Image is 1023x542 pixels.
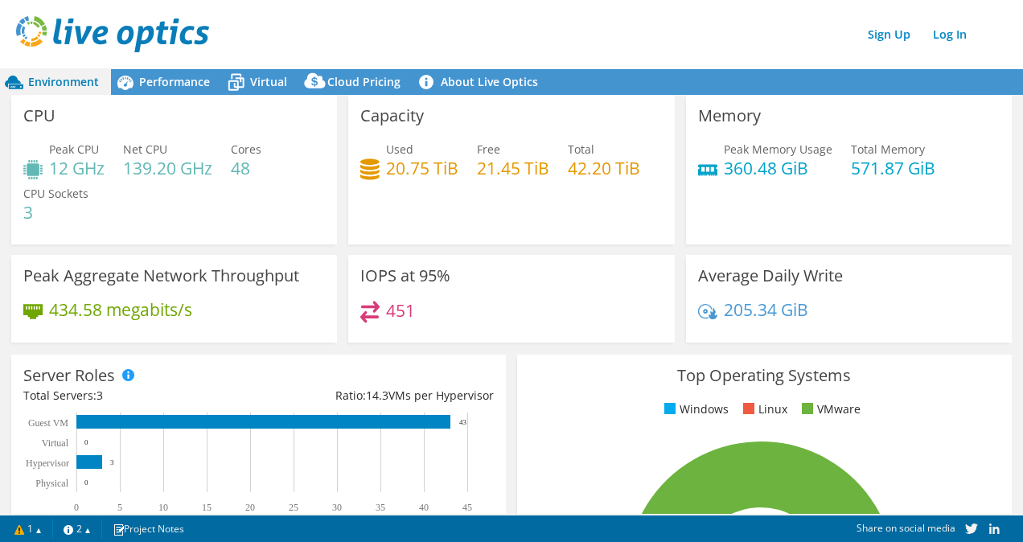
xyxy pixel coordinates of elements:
[26,458,69,469] text: Hypervisor
[419,502,429,513] text: 40
[386,159,458,177] h4: 20.75 TiB
[245,502,255,513] text: 20
[110,458,114,466] text: 3
[462,502,472,513] text: 45
[327,74,401,89] span: Cloud Pricing
[49,301,192,318] h4: 434.58 megabits/s
[158,502,168,513] text: 10
[101,519,195,539] a: Project Notes
[250,74,287,89] span: Virtual
[459,418,467,426] text: 43
[231,142,261,157] span: Cores
[289,502,298,513] text: 25
[28,74,99,89] span: Environment
[84,438,88,446] text: 0
[698,267,843,285] h3: Average Daily Write
[477,142,500,157] span: Free
[23,107,55,125] h3: CPU
[698,107,761,125] h3: Memory
[851,159,935,177] h4: 571.87 GiB
[568,159,640,177] h4: 42.20 TiB
[202,502,212,513] text: 15
[724,301,808,318] h4: 205.34 GiB
[857,521,955,535] span: Share on social media
[413,69,550,95] a: About Live Optics
[23,267,299,285] h3: Peak Aggregate Network Throughput
[49,159,105,177] h4: 12 GHz
[477,159,549,177] h4: 21.45 TiB
[360,267,450,285] h3: IOPS at 95%
[123,142,167,157] span: Net CPU
[258,387,493,404] div: Ratio: VMs per Hypervisor
[42,437,69,449] text: Virtual
[231,159,261,177] h4: 48
[123,159,212,177] h4: 139.20 GHz
[97,388,103,403] span: 3
[386,302,415,319] h4: 451
[724,142,832,157] span: Peak Memory Usage
[139,74,210,89] span: Performance
[925,23,975,46] a: Log In
[35,478,68,489] text: Physical
[16,16,209,52] img: live_optics_svg.svg
[332,502,342,513] text: 30
[84,478,88,487] text: 0
[23,367,115,384] h3: Server Roles
[117,502,122,513] text: 5
[3,519,53,539] a: 1
[52,519,102,539] a: 2
[386,142,413,157] span: Used
[49,142,99,157] span: Peak CPU
[366,388,388,403] span: 14.3
[860,23,918,46] a: Sign Up
[660,400,729,418] li: Windows
[360,107,424,125] h3: Capacity
[23,387,258,404] div: Total Servers:
[798,400,861,418] li: VMware
[74,502,79,513] text: 0
[28,417,68,429] text: Guest VM
[724,159,832,177] h4: 360.48 GiB
[23,203,88,221] h4: 3
[376,502,385,513] text: 35
[739,400,787,418] li: Linux
[23,186,88,201] span: CPU Sockets
[529,367,1000,384] h3: Top Operating Systems
[568,142,594,157] span: Total
[851,142,925,157] span: Total Memory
